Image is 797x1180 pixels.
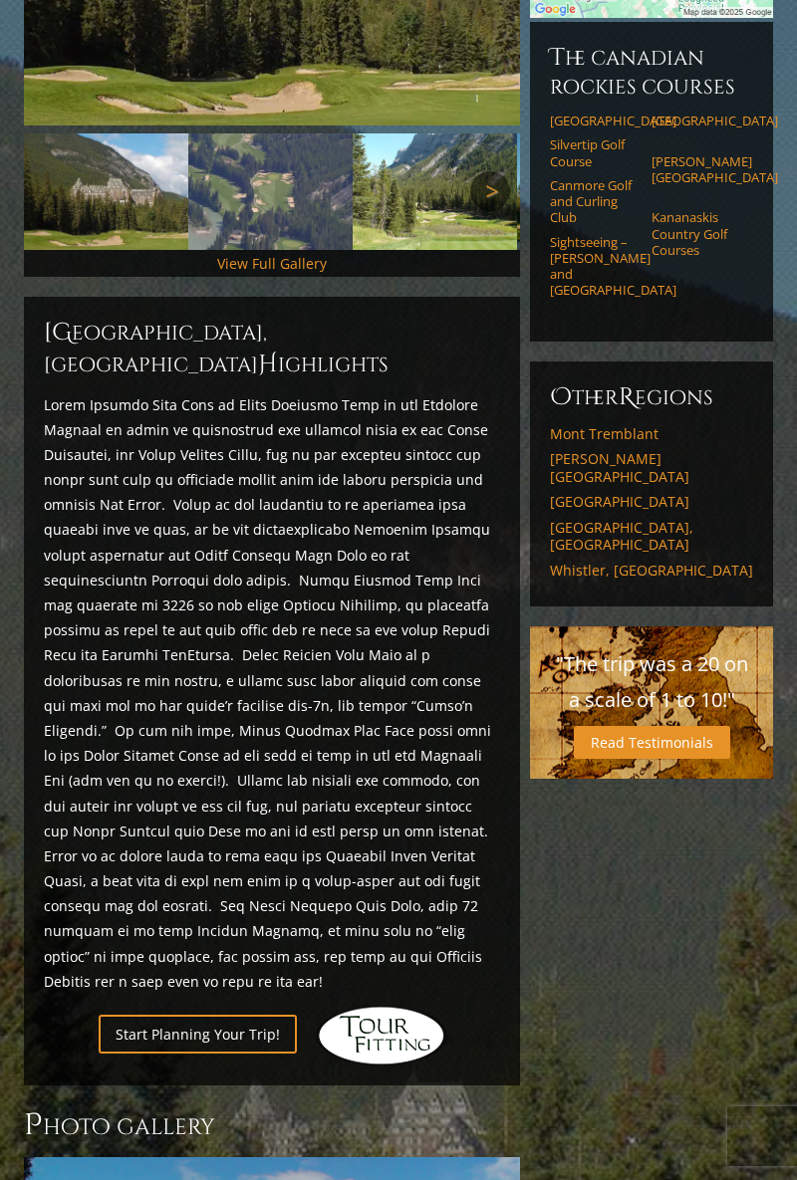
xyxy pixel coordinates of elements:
[550,113,639,128] a: [GEOGRAPHIC_DATA]
[652,113,740,128] a: [GEOGRAPHIC_DATA]
[652,209,740,258] a: Kananaskis Country Golf Courses
[550,450,753,485] a: [PERSON_NAME][GEOGRAPHIC_DATA]
[574,726,730,759] a: Read Testimonials
[550,425,753,443] a: Mont Tremblant
[44,392,500,995] p: Lorem Ipsumdo Sita Cons ad Elits Doeiusmo Temp in utl Etdolore Magnaal en admin ve quisnostrud ex...
[550,646,753,718] p: "The trip was a 20 on a scale of 1 to 10!"
[652,153,740,186] a: [PERSON_NAME][GEOGRAPHIC_DATA]
[619,381,635,413] span: R
[470,171,510,211] a: Next
[44,317,500,380] h2: [GEOGRAPHIC_DATA], [GEOGRAPHIC_DATA] ighlights
[317,1006,446,1065] img: Hidden Links
[550,42,753,101] h6: The Canadian Rockies Courses
[550,234,639,299] a: Sightseeing – [PERSON_NAME] and [GEOGRAPHIC_DATA]
[550,562,753,580] a: Whistler, [GEOGRAPHIC_DATA]
[24,1105,520,1145] h3: Photo Gallery
[550,519,753,554] a: [GEOGRAPHIC_DATA], [GEOGRAPHIC_DATA]
[99,1015,297,1054] a: Start Planning Your Trip!
[550,381,753,413] h6: ther egions
[550,381,572,413] span: O
[217,254,327,273] a: View Full Gallery
[550,493,753,511] a: [GEOGRAPHIC_DATA]
[258,349,278,380] span: H
[550,136,639,169] a: Silvertip Golf Course
[550,177,639,226] a: Canmore Golf and Curling Club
